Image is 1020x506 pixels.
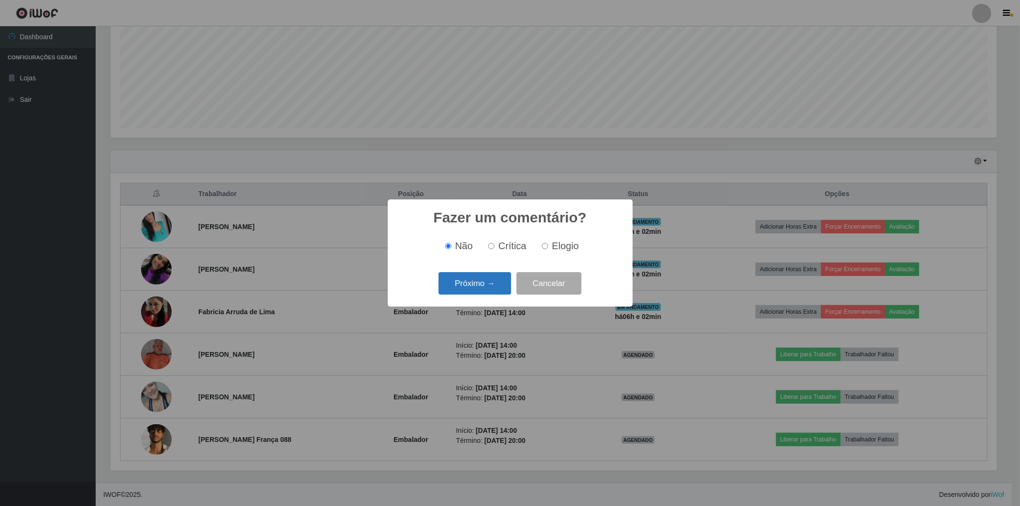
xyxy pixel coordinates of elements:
[552,241,579,251] span: Elogio
[455,241,473,251] span: Não
[439,272,511,295] button: Próximo →
[542,243,548,249] input: Elogio
[445,243,451,249] input: Não
[498,241,526,251] span: Crítica
[433,209,586,226] h2: Fazer um comentário?
[488,243,494,249] input: Crítica
[516,272,581,295] button: Cancelar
